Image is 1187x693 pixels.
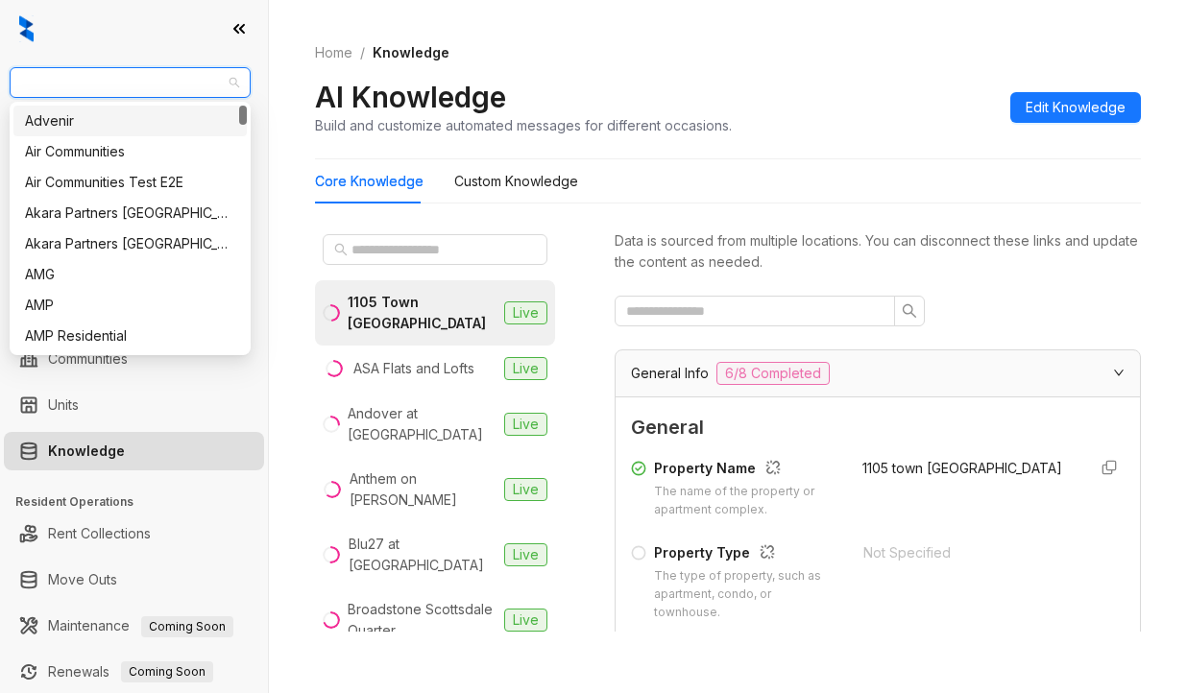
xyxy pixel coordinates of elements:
[349,534,497,576] div: Blu27 at [GEOGRAPHIC_DATA]
[348,599,497,641] div: Broadstone Scottsdale Quarter
[350,468,497,511] div: Anthem on [PERSON_NAME]
[48,432,125,470] a: Knowledge
[25,110,235,131] div: Advenir
[13,290,247,321] div: AMP
[654,542,840,567] div: Property Type
[373,44,449,60] span: Knowledge
[334,243,348,256] span: search
[4,340,264,378] li: Communities
[454,171,578,192] div: Custom Knowledge
[13,106,247,136] div: Advenir
[13,167,247,198] div: Air Communities Test E2E
[4,561,264,599] li: Move Outs
[654,458,839,483] div: Property Name
[48,340,128,378] a: Communities
[315,115,732,135] div: Build and customize automated messages for different occasions.
[504,609,547,632] span: Live
[25,264,235,285] div: AMG
[315,171,424,192] div: Core Knowledge
[13,198,247,228] div: Akara Partners Nashville
[21,68,239,97] span: Magnolia Capital
[121,661,213,682] span: Coming Soon
[13,259,247,290] div: AMG
[4,257,264,296] li: Collections
[13,321,247,351] div: AMP Residential
[4,129,264,167] li: Leads
[15,493,268,511] h3: Resident Operations
[48,561,117,599] a: Move Outs
[348,403,497,445] div: Andover at [GEOGRAPHIC_DATA]
[25,233,235,254] div: Akara Partners [GEOGRAPHIC_DATA]
[504,543,547,566] span: Live
[13,228,247,259] div: Akara Partners Phoenix
[25,203,235,224] div: Akara Partners [GEOGRAPHIC_DATA]
[1113,367,1125,378] span: expanded
[504,301,547,324] span: Live
[716,362,830,385] span: 6/8 Completed
[504,413,547,436] span: Live
[1026,97,1126,118] span: Edit Knowledge
[13,136,247,167] div: Air Communities
[4,211,264,250] li: Leasing
[654,567,840,622] div: The type of property, such as apartment, condo, or townhouse.
[48,653,213,691] a: RenewalsComing Soon
[616,350,1140,396] div: General Info6/8 Completed
[631,413,1125,442] span: General
[615,230,1141,273] div: Data is sourced from multiple locations. You can disconnect these links and update the content as...
[504,357,547,380] span: Live
[25,325,235,346] div: AMP Residential
[311,42,356,63] a: Home
[4,607,264,645] li: Maintenance
[863,542,1073,563] div: Not Specified
[348,292,497,334] div: 1105 Town [GEOGRAPHIC_DATA]
[504,478,547,501] span: Live
[4,432,264,470] li: Knowledge
[19,15,34,42] img: logo
[48,386,79,424] a: Units
[4,653,264,691] li: Renewals
[1010,92,1141,123] button: Edit Knowledge
[631,363,709,384] span: General Info
[48,514,151,553] a: Rent Collections
[141,616,233,637] span: Coming Soon
[360,42,365,63] li: /
[4,514,264,553] li: Rent Collections
[315,79,506,115] h2: AI Knowledge
[862,460,1062,476] span: 1105 town [GEOGRAPHIC_DATA]
[654,483,839,519] div: The name of the property or apartment complex.
[25,295,235,316] div: AMP
[25,141,235,162] div: Air Communities
[4,386,264,424] li: Units
[353,358,474,379] div: ASA Flats and Lofts
[902,303,917,319] span: search
[25,172,235,193] div: Air Communities Test E2E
